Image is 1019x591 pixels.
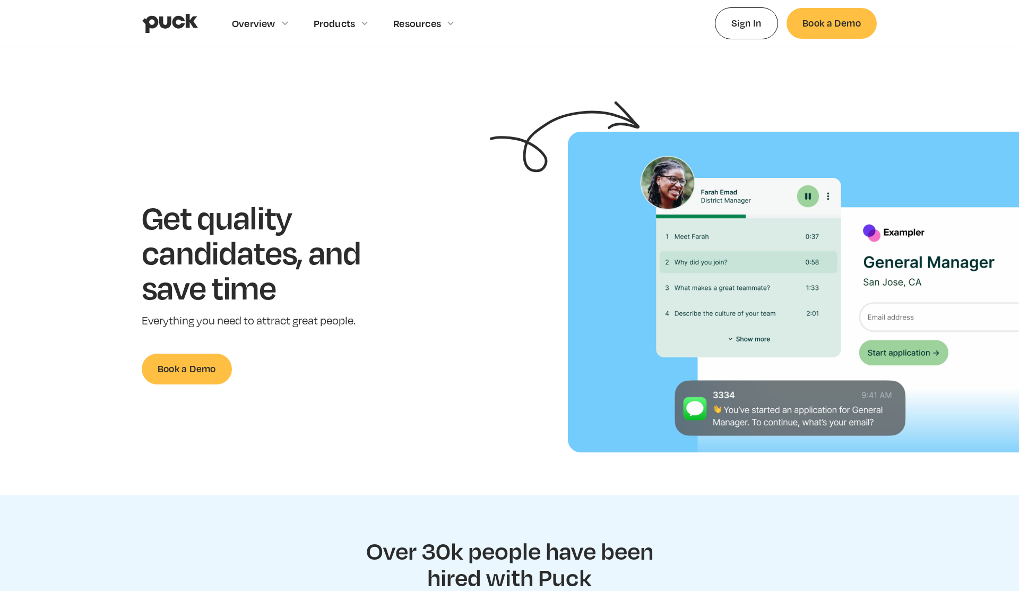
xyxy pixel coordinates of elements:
div: Products [314,18,356,29]
h2: Over 30k people have been hired with Puck [353,537,666,590]
div: Resources [393,18,441,29]
p: Everything you need to attract great people. [142,313,394,329]
a: Book a Demo [787,8,877,38]
h1: Get quality candidates, and save time [142,200,394,304]
a: Book a Demo [142,354,232,384]
a: Sign In [715,7,778,39]
div: Overview [232,18,275,29]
